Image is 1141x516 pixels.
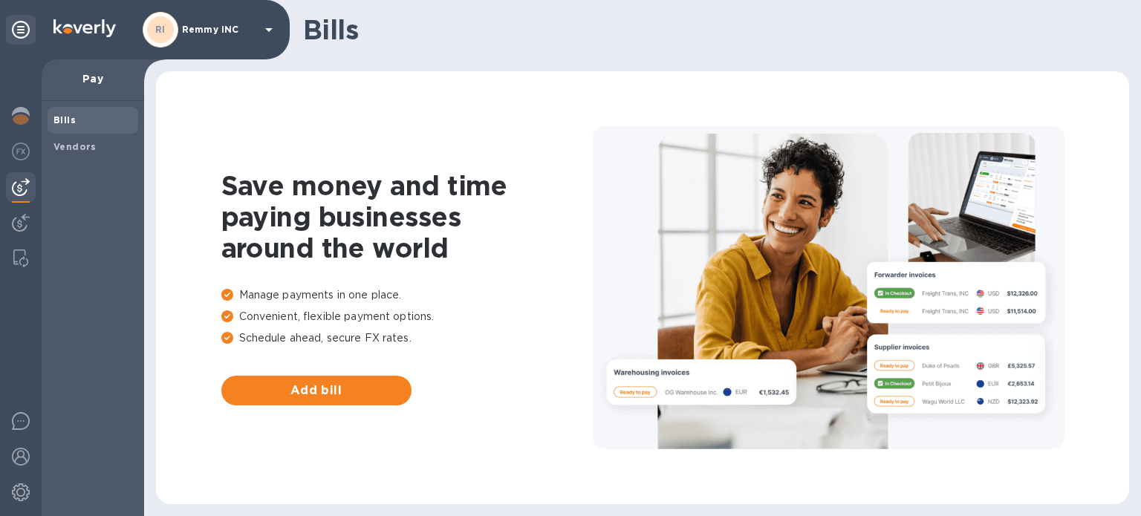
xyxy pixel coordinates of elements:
h1: Save money and time paying businesses around the world [221,170,593,264]
p: Remmy INC [182,25,256,35]
h1: Bills [303,14,1117,45]
b: RI [155,24,166,35]
p: Schedule ahead, secure FX rates. [221,330,593,346]
div: Unpin categories [6,15,36,45]
img: Foreign exchange [12,143,30,160]
p: Pay [53,71,132,86]
span: Add bill [233,382,400,399]
button: Add bill [221,376,412,405]
img: Logo [53,19,116,37]
p: Convenient, flexible payment options. [221,309,593,324]
p: Manage payments in one place. [221,287,593,303]
b: Vendors [53,141,97,152]
b: Bills [53,114,76,125]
